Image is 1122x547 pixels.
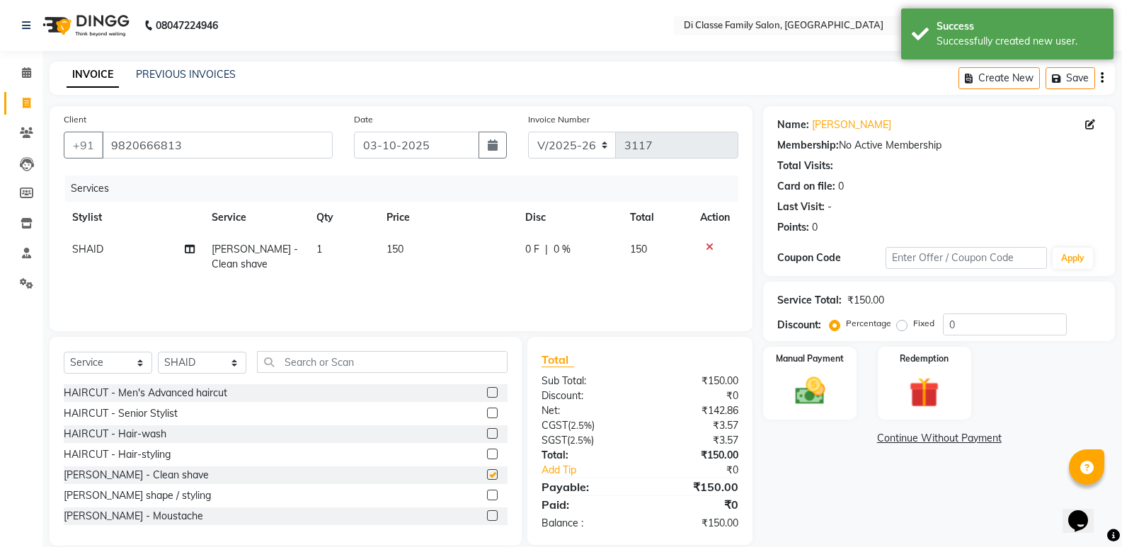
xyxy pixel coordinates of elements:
input: Search or Scan [257,351,508,373]
th: Action [692,202,738,234]
button: Create New [958,67,1040,89]
div: Discount: [777,318,821,333]
div: ₹150.00 [640,374,749,388]
div: [PERSON_NAME] - Clean shave [64,468,209,483]
div: Discount: [531,388,640,403]
label: Invoice Number [528,113,590,126]
div: Membership: [777,138,839,153]
div: HAIRCUT - Hair-styling [64,447,171,462]
img: logo [36,6,133,45]
img: _gift.svg [900,374,949,411]
span: 2.5% [570,434,591,446]
img: _cash.svg [786,374,835,408]
span: 2.5% [571,420,592,431]
th: Service [203,202,308,234]
div: Net: [531,403,640,418]
span: [PERSON_NAME] - Clean shave [212,243,298,270]
div: HAIRCUT - Senior Stylist [64,406,178,421]
div: ₹0 [658,463,749,478]
th: Qty [308,202,378,234]
span: Total [542,352,574,367]
div: Last Visit: [777,200,825,214]
button: Apply [1053,248,1093,269]
th: Total [622,202,692,234]
button: Save [1046,67,1095,89]
div: ₹142.86 [640,403,749,418]
a: [PERSON_NAME] [812,117,891,132]
input: Search by Name/Mobile/Email/Code [102,132,333,159]
div: ₹0 [640,388,749,403]
th: Disc [517,202,622,234]
div: ( ) [531,433,640,448]
div: ₹150.00 [640,516,749,531]
div: 0 [812,220,818,235]
div: Services [65,175,749,202]
span: SHAID [72,243,103,255]
div: Successfully created new user. [937,34,1103,49]
span: | [545,242,548,257]
a: Continue Without Payment [766,431,1112,446]
div: Balance : [531,516,640,531]
iframe: chat widget [1063,490,1108,533]
a: Add Tip [531,463,658,478]
div: Payable: [531,478,640,495]
div: ₹150.00 [640,448,749,463]
div: - [828,200,832,214]
div: [PERSON_NAME] shape / styling [64,488,211,503]
label: Redemption [900,352,949,365]
label: Date [354,113,373,126]
div: Success [937,19,1103,34]
label: Client [64,113,86,126]
div: Total: [531,448,640,463]
div: ₹3.57 [640,418,749,433]
div: HAIRCUT - Hair-wash [64,427,166,442]
div: HAIRCUT - Men's Advanced haircut [64,386,227,401]
div: Card on file: [777,179,835,194]
th: Stylist [64,202,203,234]
div: ₹150.00 [640,478,749,495]
th: Price [378,202,517,234]
div: Sub Total: [531,374,640,388]
span: 150 [387,243,403,255]
div: Total Visits: [777,159,833,173]
label: Percentage [846,317,891,330]
span: 0 % [554,242,571,257]
div: ₹0 [640,496,749,513]
div: ( ) [531,418,640,433]
div: No Active Membership [777,138,1101,153]
a: INVOICE [67,62,119,88]
div: [PERSON_NAME] - Moustache [64,509,203,524]
button: +91 [64,132,103,159]
input: Enter Offer / Coupon Code [886,247,1047,269]
span: 150 [630,243,647,255]
label: Manual Payment [776,352,844,365]
div: Paid: [531,496,640,513]
div: Service Total: [777,293,842,308]
label: Fixed [913,317,934,330]
div: Name: [777,117,809,132]
div: ₹150.00 [847,293,884,308]
b: 08047224946 [156,6,218,45]
div: 0 [838,179,844,194]
div: Points: [777,220,809,235]
span: 1 [316,243,322,255]
span: SGST [542,434,567,447]
span: 0 F [525,242,539,257]
a: PREVIOUS INVOICES [136,68,236,81]
span: CGST [542,419,568,432]
div: ₹3.57 [640,433,749,448]
div: Coupon Code [777,251,885,265]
